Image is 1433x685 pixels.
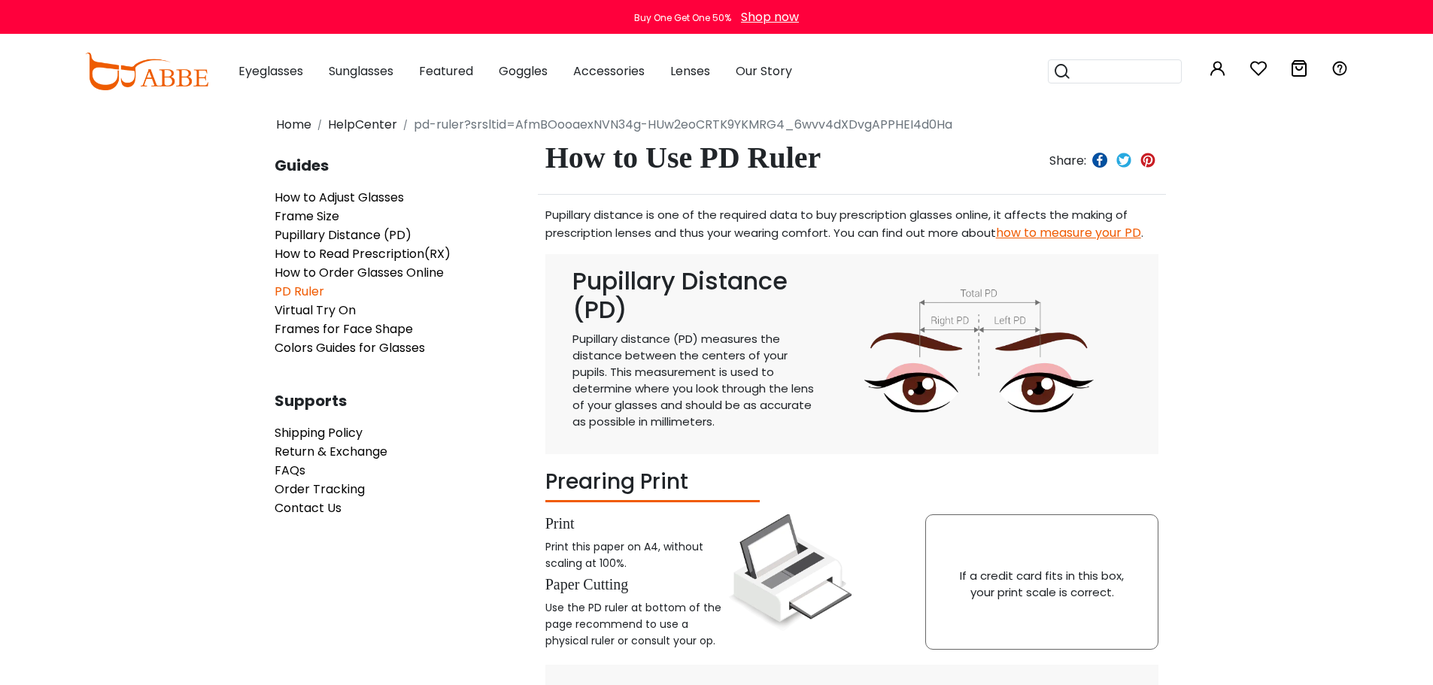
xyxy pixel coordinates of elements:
div: Shop now [741,8,799,26]
img: twitter [1116,153,1131,168]
span: Guides [275,158,545,173]
span: Supports [275,393,545,408]
h3: Prearing Print [545,469,1159,495]
div: Buy One Get One 50% [634,11,731,25]
a: How to Adjust Glasses [275,189,404,206]
nav: breadcrumb [275,109,1159,140]
a: FAQs [275,462,305,479]
span: Goggles [499,62,548,80]
a: How to Read Prescription(RX) [275,245,451,262]
span: Our Story [736,62,792,80]
span: Lenses [670,62,710,80]
p: Use the PD ruler at bottom of the page recommend to use a physical ruler or consult your op. [545,599,730,649]
h1: How to Use PD Ruler [538,140,957,176]
a: Pupillary Distance (PD) [275,226,411,244]
a: How to Order Glasses Online [275,264,444,281]
a: Colors Guides for Glasses [275,339,425,356]
span: Share: [1049,152,1086,169]
a: Order Tracking [275,480,365,498]
h2: Pupillary Distance (PD) [572,266,815,324]
a: Frame Size [275,208,339,225]
a: PD Ruler [275,283,324,300]
img: Prearing Print [729,514,852,631]
p: Pupillary distance is one of the required data to buy prescription glasses online, it affects the... [545,207,1159,242]
span: Featured [419,62,473,80]
a: HelpCenter [328,116,397,133]
img: pinterest [1140,153,1155,168]
p: Pupillary distance (PD) measures the distance between the centers of your pupils. This measuremen... [572,330,815,429]
a: Contact Us [275,499,342,517]
a: Shop now [733,8,799,26]
p: If a credit card fits in this box, your print scale is correct. [926,568,1158,601]
a: Frames for Face Shape [275,320,413,338]
img: abbeglasses.com [85,53,208,90]
a: how to measure your PD [996,224,1141,241]
p: Print this paper on A4, without scaling at 100%. [545,538,730,571]
h3: Paper Cutting [545,575,730,593]
span: Accessories [573,62,645,80]
img: Pupillary Distance (PD) [864,289,1094,413]
h3: Print [545,514,730,532]
a: Shipping Policy [275,424,363,441]
img: facebook [1092,153,1107,168]
span: Eyeglasses [238,62,303,80]
a: Home [276,116,311,133]
a: Return & Exchange [275,443,387,460]
a: pd-ruler?srsltid=AfmBOooaexNVN34g-HUw2eoCRTK9YKMRG4_6wvv4dXDvgAPPHEI4d0Ha [414,116,952,133]
span: Sunglasses [329,62,393,80]
a: Virtual Try On [275,302,356,319]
